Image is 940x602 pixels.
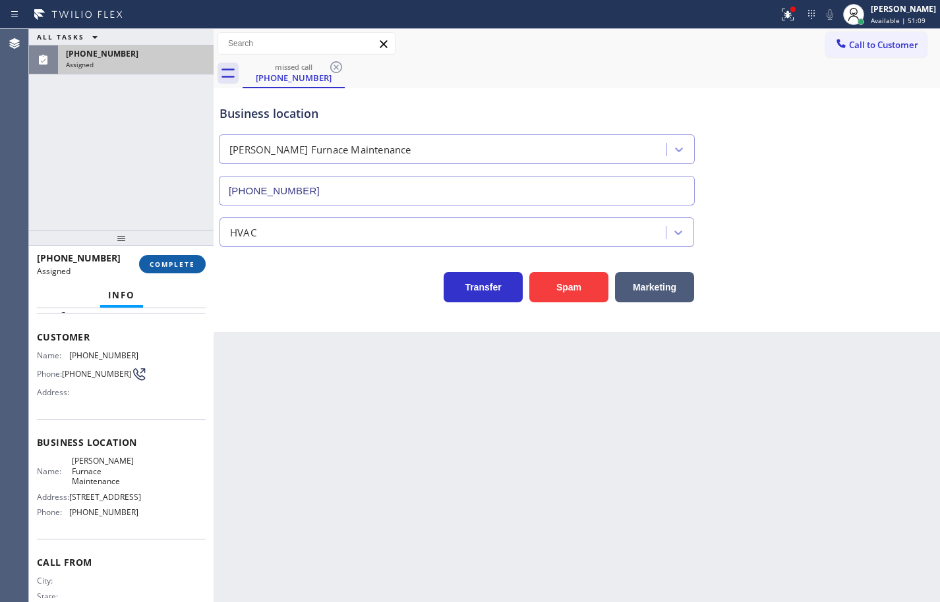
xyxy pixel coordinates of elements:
span: [STREET_ADDRESS] [69,492,141,502]
div: [PHONE_NUMBER] [244,72,343,84]
span: State: [37,591,72,601]
div: (786) 792-4888 [244,59,343,87]
div: missed call [244,62,343,72]
input: Phone Number [219,176,695,205]
span: Customer [37,331,206,343]
span: Address: [37,387,72,397]
div: Business location [220,105,694,123]
button: Marketing [615,272,694,302]
span: [PHONE_NUMBER] [66,48,138,59]
span: COMPLETE [150,260,195,269]
span: ALL TASKS [37,32,84,41]
button: Call to Customer [826,32,927,57]
span: Address: [37,492,69,502]
input: Search [218,33,395,54]
button: Transfer [444,272,523,302]
span: City: [37,576,72,586]
span: [PHONE_NUMBER] [62,369,131,379]
span: Name: [37,466,72,476]
div: [PERSON_NAME] [871,3,936,14]
span: Assigned [37,265,71,277]
div: [PERSON_NAME] Furnace Maintenance [229,142,411,157]
button: ALL TASKS [29,29,111,45]
span: Phone: [37,507,69,517]
button: Info [100,283,143,308]
span: Business location [37,436,206,449]
span: Available | 51:09 [871,16,925,25]
span: Call to Customer [849,39,918,51]
div: HVAC [230,225,256,240]
span: Phone: [37,369,62,379]
span: [PHONE_NUMBER] [69,350,138,360]
span: [PHONE_NUMBER] [69,507,138,517]
span: [PERSON_NAME] Furnace Maintenance [72,456,138,486]
span: Call From [37,556,206,568]
span: Info [108,289,135,301]
span: [PHONE_NUMBER] [37,252,121,264]
button: Mute [821,5,839,24]
button: COMPLETE [139,255,206,273]
span: Name: [37,350,69,360]
span: Assigned [66,60,94,69]
button: Spam [529,272,608,302]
